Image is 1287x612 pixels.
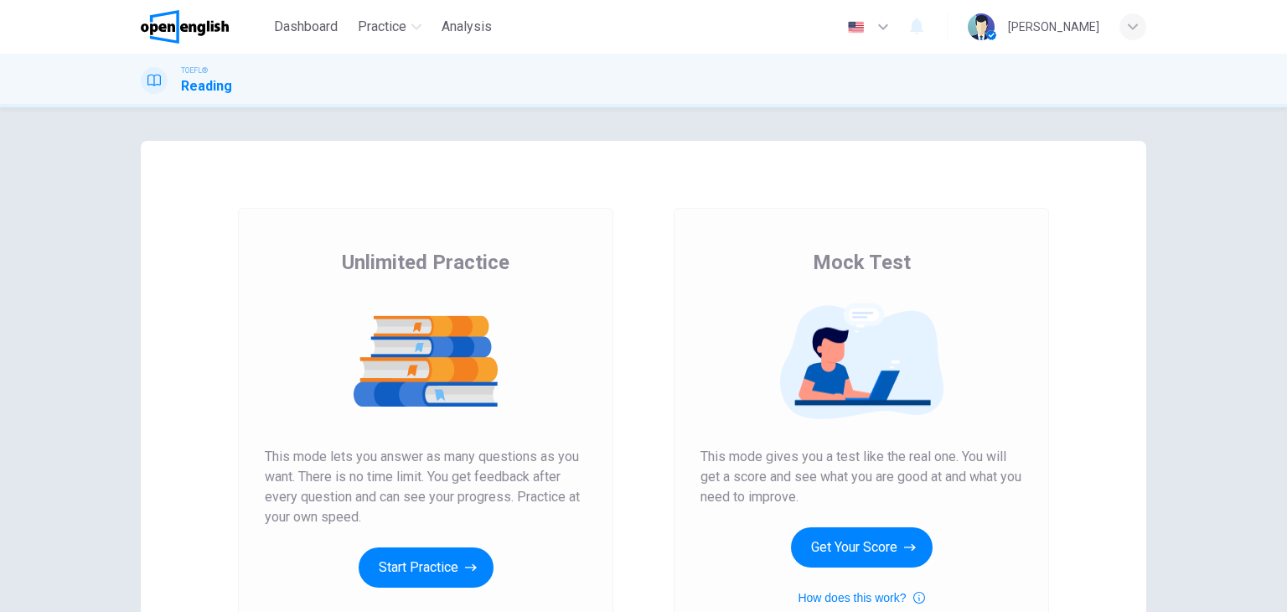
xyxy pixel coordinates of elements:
[700,447,1022,507] span: This mode gives you a test like the real one. You will get a score and see what you are good at a...
[968,13,995,40] img: Profile picture
[798,588,924,608] button: How does this work?
[845,21,866,34] img: en
[435,12,499,42] button: Analysis
[359,547,494,588] button: Start Practice
[267,12,344,42] button: Dashboard
[358,17,406,37] span: Practice
[442,17,492,37] span: Analysis
[181,76,232,96] h1: Reading
[342,249,509,276] span: Unlimited Practice
[181,65,208,76] span: TOEFL®
[813,249,911,276] span: Mock Test
[141,10,229,44] img: OpenEnglish logo
[351,12,428,42] button: Practice
[141,10,267,44] a: OpenEnglish logo
[274,17,338,37] span: Dashboard
[265,447,587,527] span: This mode lets you answer as many questions as you want. There is no time limit. You get feedback...
[1008,17,1099,37] div: [PERSON_NAME]
[791,527,933,568] button: Get Your Score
